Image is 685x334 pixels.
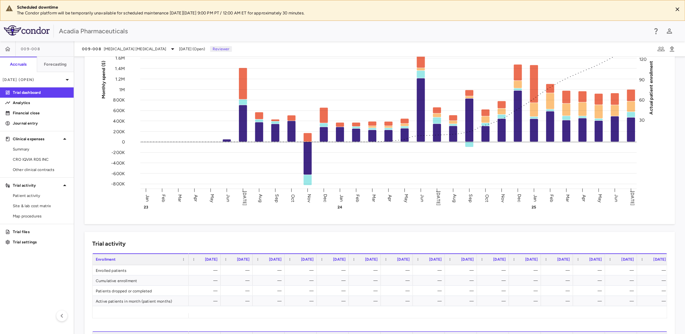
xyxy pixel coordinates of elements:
div: — [387,275,410,286]
div: Acadia Pharmaceuticals [59,26,648,36]
tspan: 1.4M [115,66,125,71]
text: Jan [145,194,150,201]
tspan: -400K [111,160,125,166]
div: — [419,275,442,286]
span: [DATE] [205,257,217,262]
h6: Accruals [10,61,27,67]
text: Jan [533,194,538,201]
span: [MEDICAL_DATA] [MEDICAL_DATA] [104,46,166,52]
div: — [643,296,666,306]
div: — [483,265,506,275]
span: [DATE] [589,257,602,262]
text: 24 [338,205,342,209]
div: — [194,265,217,275]
tspan: Actual patient enrollment [648,61,654,114]
div: — [258,275,281,286]
p: Reviewer [210,46,232,52]
div: — [290,275,314,286]
div: — [226,286,249,296]
p: Trial activity [13,183,61,188]
span: [DATE] [557,257,570,262]
text: Mar [371,194,376,202]
tspan: 1.2M [115,76,125,82]
div: — [451,275,474,286]
div: — [547,286,570,296]
div: — [547,296,570,306]
span: Patient activity [13,193,69,199]
span: CRO IQVIA RDS INC [13,157,69,162]
tspan: 120 [639,57,647,62]
span: [DATE] [525,257,538,262]
text: [DATE] [630,191,635,206]
div: Enrolled patients [93,265,189,275]
div: — [483,296,506,306]
text: Oct [290,194,296,202]
text: Sep [468,194,473,202]
tspan: 0 [122,139,125,145]
div: Patients dropped or completed [93,286,189,296]
span: [DATE] [621,257,634,262]
p: Trial dashboard [13,90,69,95]
div: — [322,275,346,286]
tspan: -600K [111,171,125,176]
tspan: 30 [639,118,645,123]
span: [DATE] [237,257,249,262]
div: — [547,265,570,275]
span: [DATE] [269,257,281,262]
span: Enrollment [96,257,116,262]
text: 23 [144,205,148,209]
div: — [290,296,314,306]
span: Summary [13,146,69,152]
div: — [451,286,474,296]
p: Journal entry [13,120,69,126]
div: — [515,265,538,275]
text: Mar [565,194,570,202]
text: Nov [306,194,312,202]
text: Mar [177,194,183,202]
text: [DATE] [436,191,441,206]
tspan: 200K [113,129,125,134]
span: [DATE] [493,257,506,262]
text: Dec [517,194,522,202]
div: — [579,296,602,306]
text: Aug [452,194,457,202]
p: Financial close [13,110,69,116]
div: — [419,265,442,275]
tspan: 800K [113,97,125,103]
div: — [290,286,314,296]
div: — [611,275,634,286]
p: Analytics [13,100,69,106]
div: — [387,265,410,275]
div: — [419,296,442,306]
div: — [611,286,634,296]
span: [DATE] [653,257,666,262]
div: — [355,296,378,306]
span: [DATE] [333,257,346,262]
h6: Forecasting [44,61,67,67]
span: [DATE] [397,257,410,262]
div: — [515,296,538,306]
tspan: 600K [113,108,125,113]
text: Sep [274,194,279,202]
div: — [643,286,666,296]
span: Site & lab cost matrix [13,203,69,209]
text: Apr [581,194,587,201]
div: — [258,296,281,306]
div: — [451,265,474,275]
span: [DATE] [301,257,314,262]
text: May [403,194,409,202]
div: — [258,286,281,296]
div: Scheduled downtime [17,4,667,10]
div: — [579,275,602,286]
text: [DATE] [242,191,247,206]
div: — [194,275,217,286]
tspan: 1M [119,87,125,92]
div: — [419,286,442,296]
div: — [611,296,634,306]
text: Jan [338,194,344,201]
div: — [194,286,217,296]
text: Nov [500,194,506,202]
div: — [483,286,506,296]
tspan: -200K [111,150,125,155]
span: [DATE] [365,257,378,262]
